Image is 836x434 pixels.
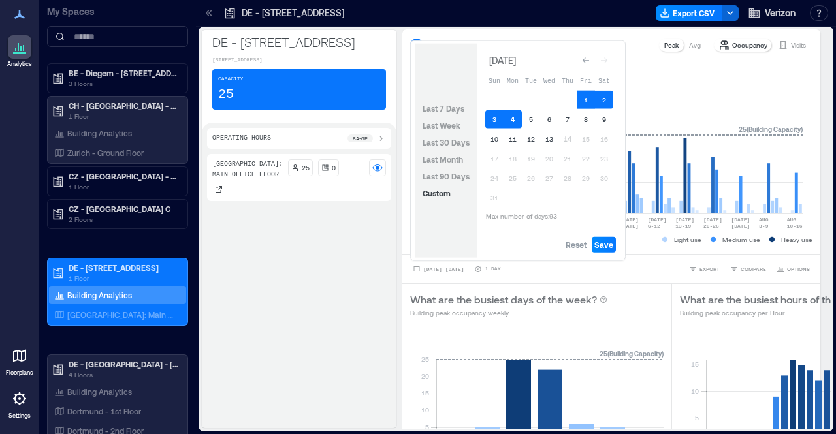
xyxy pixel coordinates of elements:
p: CZ - [GEOGRAPHIC_DATA] - [GEOGRAPHIC_DATA] [69,171,178,181]
span: Sat [598,77,610,84]
p: Heavy use [781,234,812,245]
button: 6 [540,110,558,129]
a: Analytics [3,31,36,72]
p: 25 [218,85,234,104]
button: 12 [522,130,540,148]
button: Last 30 Days [420,134,472,150]
tspan: 10 [691,387,699,395]
span: Last 30 Days [423,138,470,147]
th: Wednesday [540,71,558,89]
p: BE - Diegem - [STREET_ADDRESS] [69,68,178,78]
tspan: 20 [421,372,429,380]
button: 2 [595,91,613,109]
span: Sun [489,77,500,84]
text: 13-19 [675,223,691,229]
th: Monday [504,71,522,89]
text: [DATE] [620,217,639,223]
button: 11 [504,130,522,148]
button: Custom [420,185,453,201]
span: Thu [562,77,573,84]
button: 10 [485,130,504,148]
span: Last 90 Days [423,172,470,181]
button: OPTIONS [774,262,812,275]
button: Export CSV [656,5,722,21]
p: Building Analytics [67,290,132,300]
p: Occupancy [732,40,767,50]
p: Visits [791,40,806,50]
button: 29 [577,169,595,187]
button: COMPARE [728,262,769,275]
p: Settings [8,412,31,420]
p: 1 Day [485,265,500,273]
text: AUG [759,217,769,223]
p: Light use [674,234,701,245]
p: What are the busiest days of the week? [410,292,597,307]
span: Last Month [423,155,463,164]
p: CZ - [GEOGRAPHIC_DATA] C [69,204,178,214]
tspan: 5 [425,423,429,431]
button: Last 90 Days [420,168,472,184]
button: 22 [577,149,595,168]
tspan: 15 [421,389,429,397]
p: My Spaces [47,5,188,18]
a: Floorplans [2,340,37,380]
p: DE - [STREET_ADDRESS] [242,7,344,20]
button: 4 [504,110,522,129]
th: Thursday [558,71,577,89]
th: Saturday [595,71,613,89]
text: 3-9 [759,223,769,229]
span: Max number of days: 93 [486,212,557,220]
button: 5 [522,110,540,129]
button: Last Month [420,151,466,167]
th: Tuesday [522,71,540,89]
p: Floorplans [6,369,33,377]
button: [DATE]-[DATE] [410,262,466,275]
p: CH - [GEOGRAPHIC_DATA] - [STREET_ADDRESS] [69,101,178,111]
button: 16 [595,130,613,148]
p: Peak [664,40,679,50]
button: 15 [577,130,595,148]
button: 1 [577,91,595,109]
text: 10-16 [787,223,803,229]
button: 26 [522,169,540,187]
tspan: 10 [421,406,429,414]
p: 3 Floors [69,78,178,89]
text: [DATE] [620,223,639,229]
p: Capacity [218,75,243,83]
button: 27 [540,169,558,187]
p: Building Analytics [67,128,132,138]
text: [DATE] [703,217,722,223]
span: Last 7 Days [423,104,464,113]
span: Mon [507,77,519,84]
p: 0 [332,163,336,173]
span: Last Week [423,121,460,130]
button: 17 [485,149,504,168]
tspan: 25 [421,355,429,363]
tspan: 15 [691,360,699,368]
th: Friday [577,71,595,89]
button: 19 [522,149,540,168]
button: Reset [563,237,589,253]
p: Analytics [7,60,32,68]
button: EXPORT [686,262,722,275]
button: 25 [504,169,522,187]
text: [DATE] [648,217,667,223]
p: 25 [302,163,310,173]
p: Zurich - Ground Floor [67,147,144,158]
button: Last Week [420,117,463,133]
button: Verizon [744,3,799,23]
button: Go to next month [595,52,613,70]
text: AUG [787,217,797,223]
button: 9 [595,110,613,129]
button: 14 [558,130,577,148]
p: DE - [STREET_ADDRESS] [212,33,386,51]
p: 2 Floors [69,214,178,225]
p: 1 Floor [69,273,178,283]
p: 1 Floor [69,181,178,192]
button: 20 [540,149,558,168]
span: Reset [566,240,587,250]
span: [DATE] - [DATE] [423,266,464,272]
button: 21 [558,149,577,168]
p: 4 Floors [69,369,178,380]
p: Medium use [722,234,760,245]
